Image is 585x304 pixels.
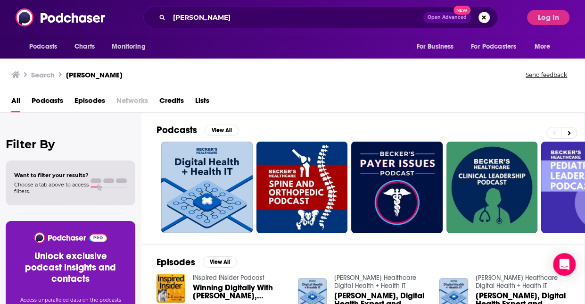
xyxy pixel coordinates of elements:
span: For Business [416,40,453,53]
span: New [453,6,470,15]
h3: Search [31,70,55,79]
h2: Filter By [6,137,135,151]
a: All [11,93,20,112]
a: Episodes [74,93,105,112]
a: Credits [159,93,184,112]
a: Becker’s Healthcare Digital Health + Health IT [334,274,416,290]
span: Podcasts [29,40,57,53]
button: open menu [105,38,157,56]
a: PodcastsView All [157,124,239,136]
button: View All [203,256,237,268]
img: Podchaser - Follow, Share and Rate Podcasts [33,232,107,243]
button: View All [205,125,239,136]
div: Search podcasts, credits, & more... [143,7,498,28]
a: Becker’s Healthcare Digital Health + Health IT [476,274,558,290]
img: Winning Digitally With Scott Becker, Founder and Publisher of Becker’s Hospital Review and Becker... [157,274,185,303]
a: Winning Digitally With Scott Becker, Founder and Publisher of Becker’s Hospital Review and Becker... [193,284,287,300]
h3: [PERSON_NAME] [66,70,123,79]
h2: Podcasts [157,124,197,136]
a: INspired INsider Podcast [193,274,264,282]
div: Open Intercom Messenger [553,253,576,276]
span: Choose a tab above to access filters. [14,181,89,194]
button: open menu [528,38,562,56]
a: Charts [68,38,100,56]
a: EpisodesView All [157,256,237,268]
img: Podchaser - Follow, Share and Rate Podcasts [16,8,106,26]
span: For Podcasters [471,40,516,53]
span: Networks [116,93,148,112]
button: Send feedback [523,71,570,79]
h3: Unlock exclusive podcast insights and contacts [17,251,124,285]
span: Open Advanced [428,15,467,20]
span: Monitoring [112,40,145,53]
a: Podcasts [32,93,63,112]
a: Lists [195,93,209,112]
span: Winning Digitally With [PERSON_NAME], Founder and Publisher of [PERSON_NAME] Hospital Review and ... [193,284,287,300]
button: open menu [410,38,465,56]
button: Log In [527,10,569,25]
h2: Episodes [157,256,195,268]
span: More [535,40,551,53]
input: Search podcasts, credits, & more... [169,10,423,25]
span: Charts [74,40,95,53]
span: Want to filter your results? [14,172,89,178]
button: open menu [465,38,530,56]
button: Open AdvancedNew [423,12,471,23]
button: open menu [23,38,69,56]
